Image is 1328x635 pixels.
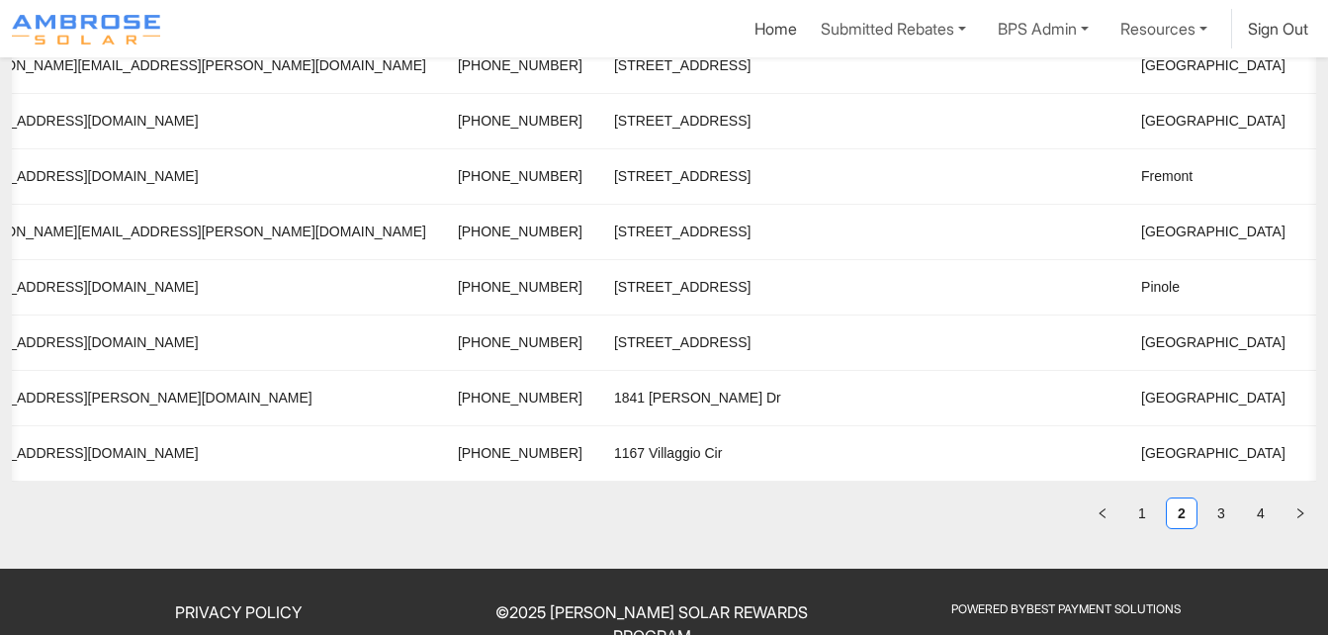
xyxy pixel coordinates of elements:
[1284,498,1316,529] li: Next Page
[1166,498,1197,529] li: 2
[1097,507,1108,519] span: left
[754,19,797,39] a: Home
[1125,39,1301,94] td: [GEOGRAPHIC_DATA]
[1167,499,1196,528] a: 2
[12,15,160,45] img: Program logo
[1087,498,1118,529] li: Previous Page
[1125,371,1301,426] td: [GEOGRAPHIC_DATA]
[1248,19,1308,39] a: Sign Out
[442,371,598,426] td: [PHONE_NUMBER]
[1246,499,1276,528] a: 4
[598,316,995,371] td: [STREET_ADDRESS]
[442,316,598,371] td: [PHONE_NUMBER]
[1245,498,1277,529] li: 4
[442,205,598,260] td: [PHONE_NUMBER]
[442,94,598,149] td: [PHONE_NUMBER]
[1294,507,1306,519] span: right
[813,9,974,48] a: Submitted Rebates
[1284,498,1316,529] button: right
[1125,426,1301,482] td: [GEOGRAPHIC_DATA]
[1125,94,1301,149] td: [GEOGRAPHIC_DATA]
[1112,9,1215,48] a: Resources
[951,601,1181,616] a: Powered ByBest Payment Solutions
[1125,205,1301,260] td: [GEOGRAPHIC_DATA]
[598,94,995,149] td: [STREET_ADDRESS]
[442,426,598,482] td: [PHONE_NUMBER]
[598,149,995,205] td: [STREET_ADDRESS]
[1125,260,1301,316] td: Pinole
[990,9,1097,48] a: BPS Admin
[442,149,598,205] td: [PHONE_NUMBER]
[1206,499,1236,528] a: 3
[1125,149,1301,205] td: Fremont
[598,426,995,482] td: 1167 Villaggio Cir
[442,39,598,94] td: [PHONE_NUMBER]
[175,602,302,622] a: Privacy Policy
[1205,498,1237,529] li: 3
[598,371,995,426] td: 1841 [PERSON_NAME] Dr
[1126,498,1158,529] li: 1
[1127,499,1157,528] a: 1
[442,260,598,316] td: [PHONE_NUMBER]
[1087,498,1118,529] button: left
[598,260,995,316] td: [STREET_ADDRESS]
[598,39,995,94] td: [STREET_ADDRESS]
[598,205,995,260] td: [STREET_ADDRESS]
[1125,316,1301,371] td: [GEOGRAPHIC_DATA]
